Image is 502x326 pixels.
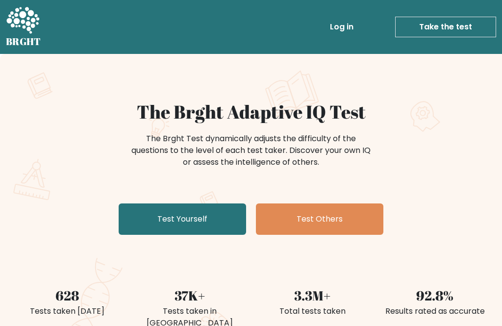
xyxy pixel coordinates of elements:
[395,17,496,37] a: Take the test
[257,286,368,305] div: 3.3M+
[128,133,374,168] div: The Brght Test dynamically adjusts the difficulty of the questions to the level of each test take...
[379,286,490,305] div: 92.8%
[119,203,246,235] a: Test Yourself
[12,305,123,317] div: Tests taken [DATE]
[256,203,383,235] a: Test Others
[6,4,41,50] a: BRGHT
[6,36,41,48] h5: BRGHT
[134,286,245,305] div: 37K+
[12,101,490,123] h1: The Brght Adaptive IQ Test
[379,305,490,317] div: Results rated as accurate
[257,305,368,317] div: Total tests taken
[12,286,123,305] div: 628
[326,17,357,37] a: Log in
